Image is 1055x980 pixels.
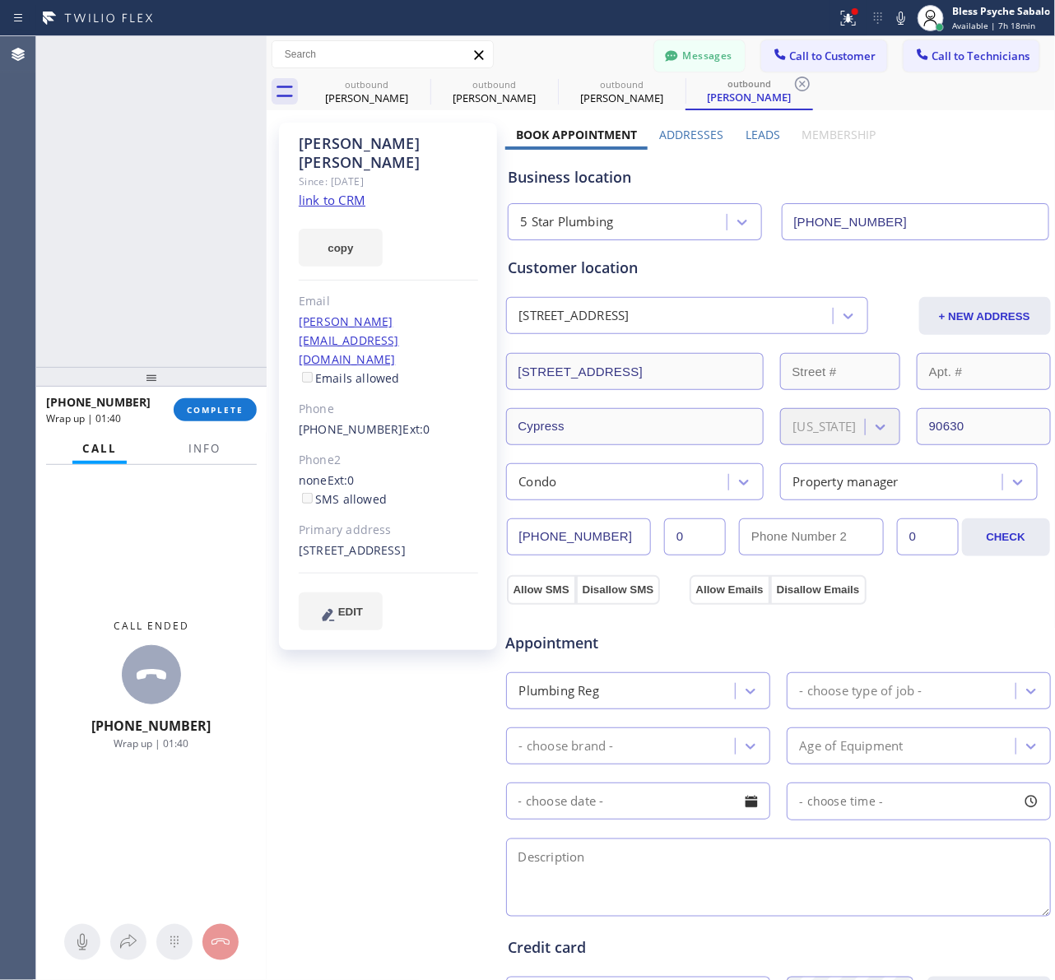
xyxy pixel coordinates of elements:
input: City [506,408,764,445]
input: Address [506,353,764,390]
input: Street # [780,353,900,390]
button: Hang up [202,924,239,960]
button: Disallow Emails [770,575,867,605]
input: Phone Number 2 [739,518,884,555]
div: [PERSON_NAME] [560,91,684,105]
button: Allow Emails [690,575,770,605]
span: Wrap up | 01:40 [46,411,121,425]
div: [PERSON_NAME] [PERSON_NAME] [299,134,478,172]
div: outbound [304,78,429,91]
div: Plumbing Reg [519,681,599,700]
span: Available | 7h 18min [952,20,1035,31]
label: Leads [746,127,780,142]
div: Condo [519,472,557,491]
div: Paul Cubillos [304,73,429,110]
button: CHECK [962,518,1050,556]
div: outbound [432,78,556,91]
input: Search [272,41,493,67]
div: Customer location [509,257,1048,279]
div: Phone [299,400,478,419]
div: - choose brand - [519,736,614,755]
div: Age of Equipment [800,736,904,755]
input: Apt. # [917,353,1050,390]
span: COMPLETE [187,404,244,416]
input: SMS allowed [302,493,313,504]
span: Ext: 0 [403,421,430,437]
span: Wrap up | 01:40 [114,736,189,750]
input: Phone Number [507,518,652,555]
button: Messages [654,40,745,72]
button: Allow SMS [507,575,576,605]
input: Emails allowed [302,372,313,383]
label: Membership [802,127,876,142]
button: COMPLETE [174,398,257,421]
div: - choose type of job - [800,681,923,700]
button: Mute [64,924,100,960]
span: EDIT [338,606,363,618]
div: none [299,471,478,509]
button: + NEW ADDRESS [919,297,1051,335]
div: Paul Cubillos [687,73,811,109]
button: Info [179,433,230,465]
div: Credit card [509,936,1048,959]
input: Ext. [664,518,726,555]
div: outbound [560,78,684,91]
span: Ext: 0 [328,472,355,488]
label: Emails allowed [299,370,400,386]
div: Business location [509,166,1048,188]
input: - choose date - [506,783,770,820]
div: [STREET_ADDRESS] [519,307,630,326]
div: Property manager [793,472,899,491]
button: Call to Technicians [904,40,1039,72]
button: Disallow SMS [576,575,661,605]
input: Phone Number [782,203,1049,240]
div: [PERSON_NAME] [432,91,556,105]
a: [PHONE_NUMBER] [299,421,403,437]
span: [PHONE_NUMBER] [46,394,151,410]
span: Call to Technicians [932,49,1030,63]
input: ZIP [917,408,1050,445]
button: Mute [890,7,913,30]
button: Open directory [110,924,146,960]
span: [PHONE_NUMBER] [92,717,211,735]
div: Since: [DATE] [299,172,478,191]
div: [PERSON_NAME] [687,90,811,105]
div: Bless Psyche Sabalo [952,4,1050,18]
div: outbound [687,77,811,90]
span: Call [82,441,117,456]
div: Paul Cubillos [560,73,684,110]
span: - choose time - [800,793,884,809]
div: [PERSON_NAME] [304,91,429,105]
div: Paul Cubillos [432,73,556,110]
input: Ext. 2 [897,518,959,555]
a: link to CRM [299,192,365,208]
button: Open dialpad [156,924,193,960]
span: Call ended [114,619,189,633]
div: 5 Star Plumbing [521,213,614,232]
label: Book Appointment [516,127,637,142]
button: EDIT [299,592,383,630]
button: copy [299,229,383,267]
div: Email [299,292,478,311]
div: Primary address [299,521,478,540]
button: Call to Customer [761,40,887,72]
label: SMS allowed [299,491,387,507]
div: [STREET_ADDRESS] [299,541,478,560]
label: Addresses [659,127,723,142]
span: Appointment [506,632,686,654]
span: Info [188,441,221,456]
div: Phone2 [299,451,478,470]
a: [PERSON_NAME][EMAIL_ADDRESS][DOMAIN_NAME] [299,314,399,367]
button: Call [72,433,127,465]
span: Call to Customer [790,49,876,63]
